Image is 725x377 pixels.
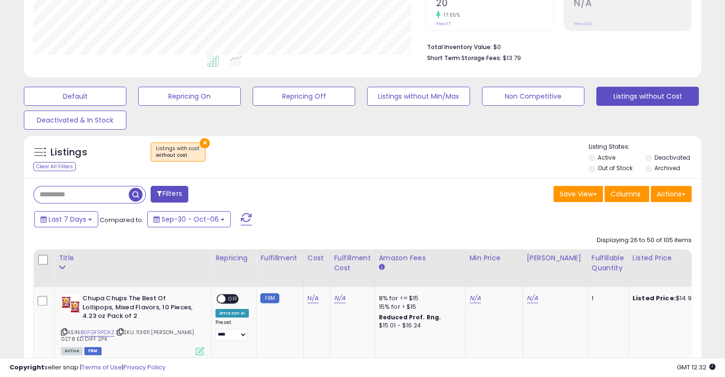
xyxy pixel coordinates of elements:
button: Repricing On [138,87,241,106]
label: Active [598,153,615,162]
small: Prev: 17 [436,21,450,27]
div: seller snap | | [10,363,165,372]
a: Privacy Policy [123,363,165,372]
span: Last 7 Days [49,214,86,224]
div: Amazon Fees [379,253,461,263]
b: Total Inventory Value: [427,43,492,51]
span: 2025-10-14 12:32 GMT [677,363,715,372]
div: Fulfillment [260,253,299,263]
button: Actions [651,186,692,202]
div: Fulfillment Cost [334,253,371,273]
a: Terms of Use [82,363,122,372]
b: Reduced Prof. Rng. [379,313,441,321]
img: 51p6sUvZRoL._SL40_.jpg [61,294,80,313]
button: Non Competitive [482,87,584,106]
li: $0 [427,41,684,52]
small: 17.65% [440,11,460,19]
div: 1 [592,294,621,303]
small: Amazon Fees. [379,263,385,272]
div: Amazon AI [215,309,249,317]
a: N/A [334,294,346,303]
h5: Listings [51,146,87,159]
label: Out of Stock [598,164,633,172]
label: Archived [654,164,680,172]
div: Repricing [215,253,252,263]
div: Clear All Filters [33,162,76,171]
div: Fulfillable Quantity [592,253,624,273]
button: Repricing Off [253,87,355,106]
a: N/A [527,294,538,303]
div: 8% for <= $15 [379,294,458,303]
button: Deactivated & In Stock [24,111,126,130]
button: Filters [151,186,188,203]
small: FBM [260,293,279,303]
button: Listings without Cost [596,87,699,106]
a: N/A [470,294,481,303]
button: Last 7 Days [34,211,98,227]
button: × [200,138,210,148]
span: FBM [84,347,102,355]
div: Cost [307,253,326,263]
button: Sep-30 - Oct-06 [147,211,231,227]
span: | SKU: 113611 [PERSON_NAME] 0278 ED DIFF 2PK [61,328,194,343]
span: $13.79 [503,53,521,62]
div: Listed Price [633,253,715,263]
span: Columns [611,189,641,199]
b: Short Term Storage Fees: [427,54,501,62]
a: B0FGF9PDXZ [81,328,114,336]
div: ASIN: [61,294,204,354]
a: N/A [307,294,319,303]
b: Listed Price: [633,294,676,303]
p: Listing States: [589,143,701,152]
div: Displaying 26 to 50 of 105 items [597,236,692,245]
label: Deactivated [654,153,690,162]
div: Min Price [470,253,519,263]
button: Columns [604,186,649,202]
div: $15.01 - $16.24 [379,322,458,330]
button: Listings without Min/Max [367,87,470,106]
div: without cost [156,152,200,159]
b: Chupa Chups The Best Of Lollipops, Mixed Flavors, 10 Pieces, 4.23 oz Pack of 2 [82,294,198,323]
div: [PERSON_NAME] [527,253,583,263]
span: All listings currently available for purchase on Amazon [61,347,83,355]
span: Listings with cost : [156,145,200,159]
span: OFF [225,295,241,303]
strong: Copyright [10,363,44,372]
small: Prev: N/A [574,21,592,27]
div: $14.99 [633,294,712,303]
span: Compared to: [100,215,143,224]
button: Save View [553,186,603,202]
button: Default [24,87,126,106]
div: Title [59,253,207,263]
span: Sep-30 - Oct-06 [162,214,219,224]
div: Preset: [215,319,249,341]
div: 15% for > $15 [379,303,458,311]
